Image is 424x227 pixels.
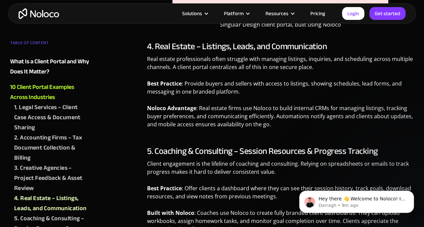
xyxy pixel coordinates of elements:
[147,55,414,76] p: Real estate professionals often struggle with managing listings, inquiries, and scheduling across...
[14,102,90,133] a: 1. Legal Services – Client Case Access & Document Sharing
[14,163,90,193] a: 3. Creative Agencies – Project Feedback & Asset Review
[14,193,90,214] a: 4. Real Estate – Listings, Leads, and Communication
[19,8,59,19] a: home
[182,9,202,18] div: Solutions
[224,9,244,18] div: Platform
[147,104,196,112] strong: Noloco Advantage
[369,7,405,20] a: Get started
[289,176,424,224] iframe: Intercom notifications message
[147,146,414,156] h3: 5. Coaching & Consulting – Session Resources & Progress Tracking
[147,41,414,52] h3: 4. Real Estate – Listings, Leads, and Communication
[147,184,414,205] p: : Offer clients a dashboard where they can see their session history, track goals, download resou...
[10,82,90,102] a: 10 Client Portal Examples Across Industries
[147,79,414,101] p: : Provide buyers and sellers with access to listings, showing schedules, lead forms, and messagin...
[147,185,182,192] strong: Best Practice
[10,57,90,77] a: What Is a Client Portal and Why Does It Matter?
[147,80,182,87] strong: Best Practice
[174,9,216,18] div: Solutions
[342,7,364,20] a: Login
[14,133,90,163] a: 2. Accounting Firms – Tax Document Collection & Billing
[257,9,302,18] div: Resources
[147,209,194,217] strong: Built with Noloco
[302,9,334,18] a: Pricing
[147,160,414,181] p: Client engagement is the lifeline of coaching and consulting. Relying on spreadsheets or emails t...
[265,9,288,18] div: Resources
[147,104,414,133] p: : Real estate firms use Noloco to build internal CRMs for managing listings, tracking buyer prefe...
[10,38,90,51] div: TABLE OF CONTENT
[216,9,257,18] div: Platform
